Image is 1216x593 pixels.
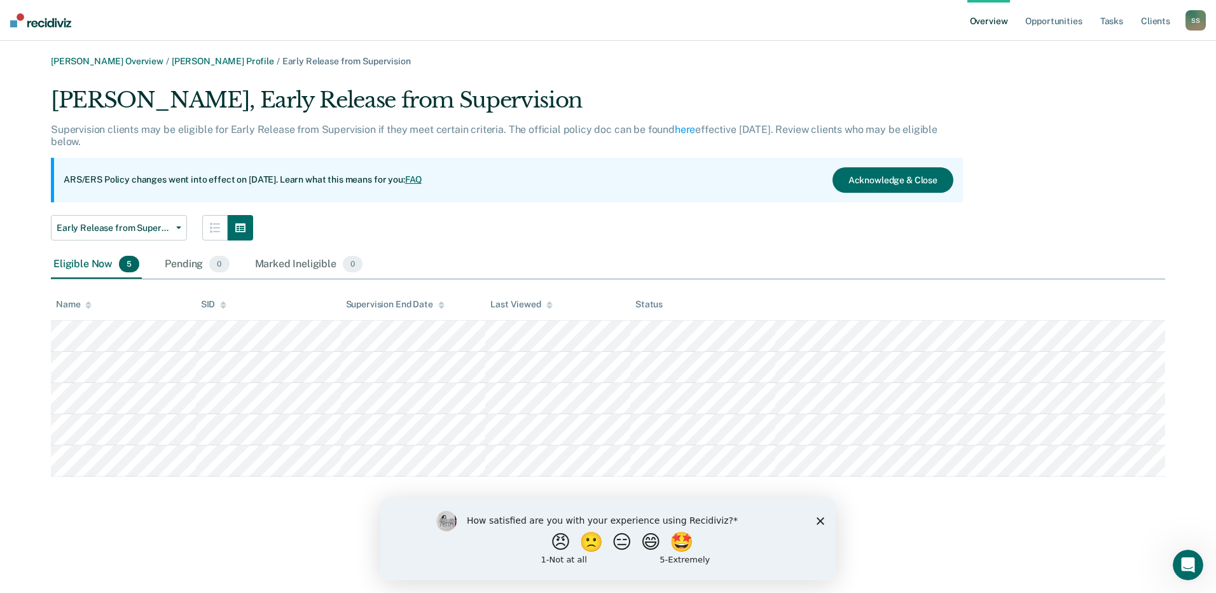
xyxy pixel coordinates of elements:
span: Early Release from Supervision [57,223,171,234]
div: Pending0 [162,251,231,279]
button: Acknowledge & Close [833,167,953,193]
div: Status [635,299,663,310]
span: 5 [119,256,139,272]
div: Supervision End Date [346,299,445,310]
div: [PERSON_NAME], Early Release from Supervision [51,87,963,123]
div: Marked Ineligible0 [252,251,366,279]
iframe: Intercom live chat [1173,550,1203,580]
div: SID [201,299,227,310]
button: SS [1185,10,1206,31]
a: FAQ [405,174,423,185]
span: / [163,56,172,66]
div: Last Viewed [490,299,552,310]
span: 0 [209,256,229,272]
div: Name [56,299,92,310]
span: 0 [343,256,363,272]
span: Early Release from Supervision [282,56,411,66]
p: ARS/ERS Policy changes went into effect on [DATE]. Learn what this means for you: [64,174,422,186]
a: [PERSON_NAME] Overview [51,56,163,66]
p: Supervision clients may be eligible for Early Release from Supervision if they meet certain crite... [51,123,937,148]
a: [PERSON_NAME] Profile [172,56,274,66]
a: here [675,123,695,136]
div: Eligible Now5 [51,251,142,279]
iframe: Survey by Kim from Recidiviz [380,498,836,580]
img: Recidiviz [10,13,71,27]
button: Early Release from Supervision [51,215,187,241]
span: / [274,56,282,66]
div: S S [1185,10,1206,31]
